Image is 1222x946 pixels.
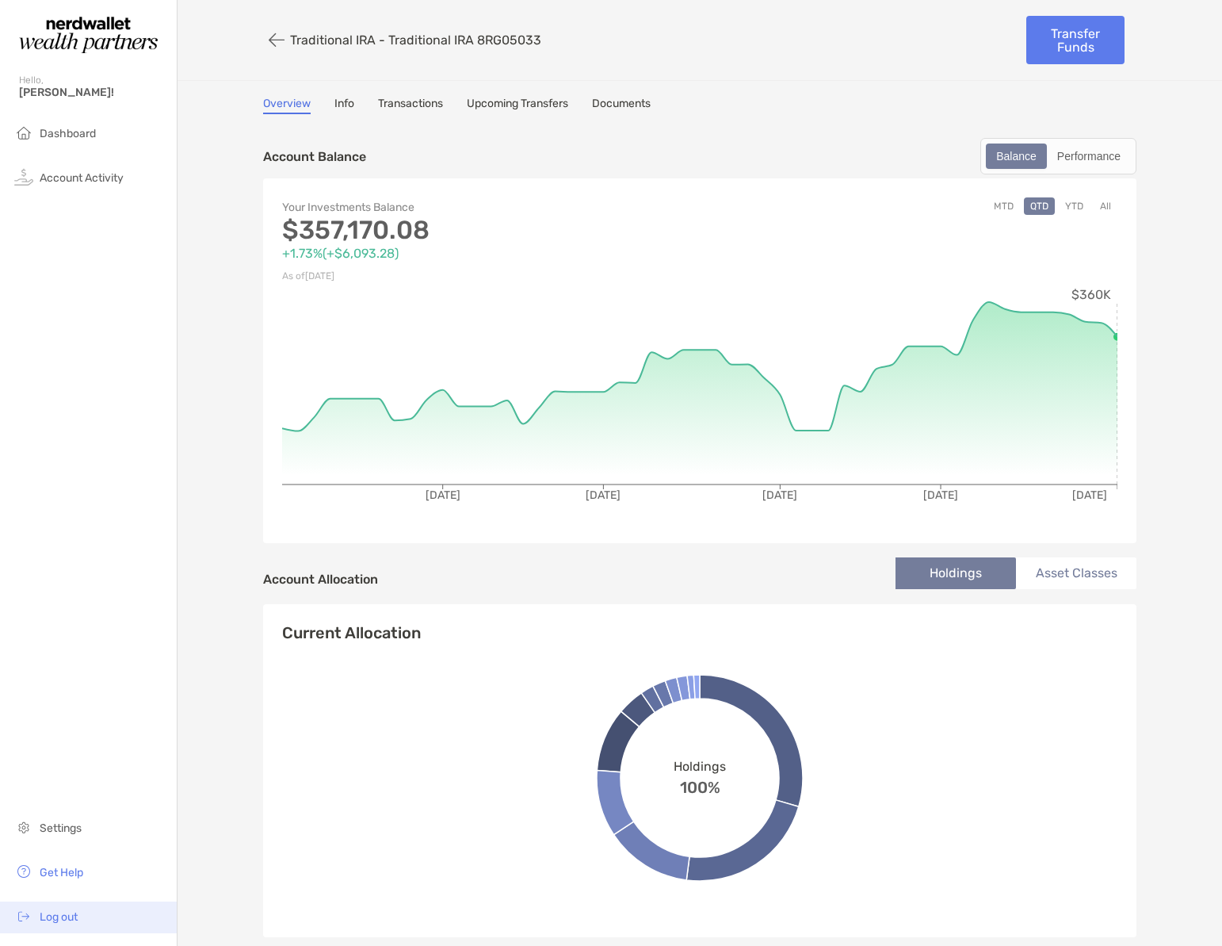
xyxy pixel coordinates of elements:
[378,97,443,114] a: Transactions
[895,557,1016,589] li: Holdings
[987,197,1020,215] button: MTD
[674,759,726,774] span: Holdings
[1094,197,1117,215] button: All
[1048,145,1129,167] div: Performance
[282,243,700,263] p: +1.73% ( +$6,093.28 )
[987,145,1045,167] div: Balance
[680,774,720,797] span: 100%
[263,147,366,167] p: Account Balance
[282,220,700,240] p: $357,170.08
[1016,557,1136,589] li: Asset Classes
[14,862,33,881] img: get-help icon
[586,488,621,502] tspan: [DATE]
[1026,16,1125,64] a: Transfer Funds
[923,488,958,502] tspan: [DATE]
[40,171,124,185] span: Account Activity
[592,97,651,114] a: Documents
[263,572,378,587] h4: Account Allocation
[14,167,33,186] img: activity icon
[19,6,158,63] img: Zoe Logo
[14,906,33,925] img: logout icon
[282,266,700,286] p: As of [DATE]
[1072,488,1107,502] tspan: [DATE]
[1071,287,1111,302] tspan: $360K
[19,86,167,99] span: [PERSON_NAME]!
[334,97,354,114] a: Info
[290,33,541,48] p: Traditional IRA - Traditional IRA 8RG05033
[1024,197,1055,215] button: QTD
[762,488,797,502] tspan: [DATE]
[40,127,96,140] span: Dashboard
[467,97,568,114] a: Upcoming Transfers
[282,623,421,642] h4: Current Allocation
[14,818,33,837] img: settings icon
[980,138,1136,174] div: segmented control
[1059,197,1090,215] button: YTD
[282,197,700,217] p: Your Investments Balance
[40,866,83,879] span: Get Help
[40,910,78,924] span: Log out
[40,822,82,835] span: Settings
[426,488,460,502] tspan: [DATE]
[14,123,33,142] img: household icon
[263,97,311,114] a: Overview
